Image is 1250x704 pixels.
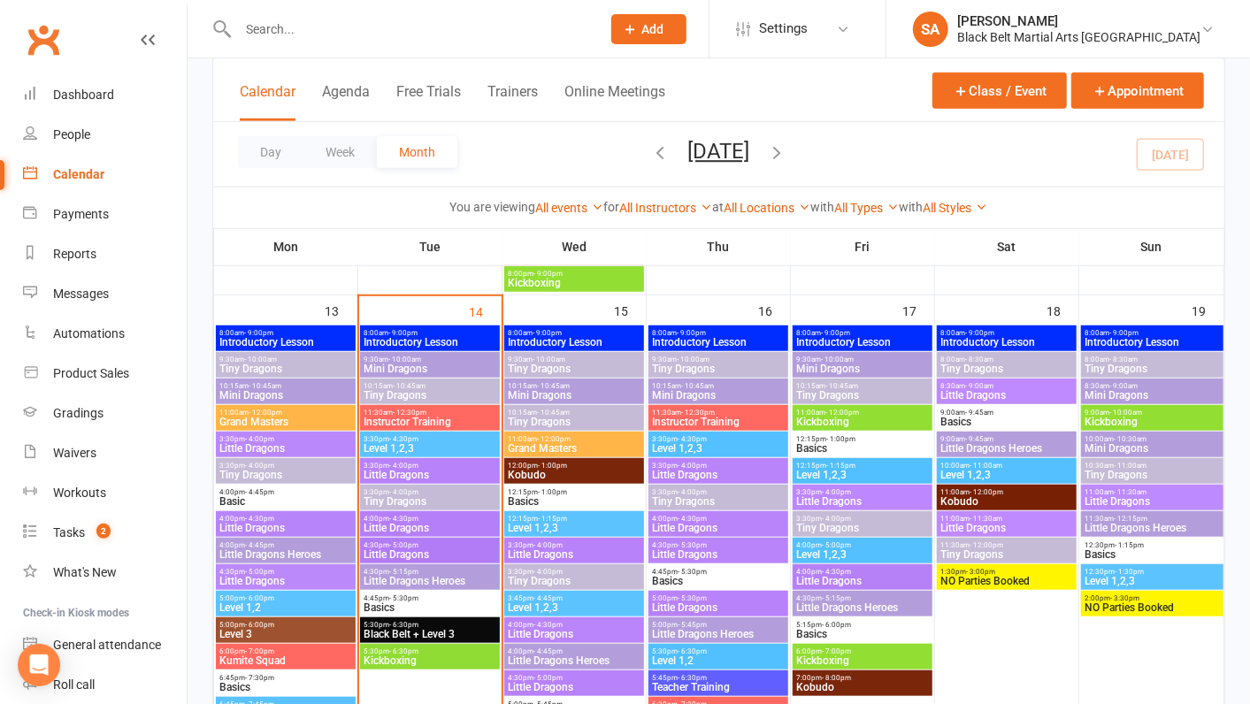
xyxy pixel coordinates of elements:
[1047,295,1078,325] div: 18
[1085,568,1220,576] span: 12:30pm
[1085,549,1220,560] span: Basics
[796,417,929,427] span: Kickboxing
[940,443,1073,454] span: Little Dragons Heroes
[796,363,929,374] span: Mini Dragons
[970,515,1003,523] span: - 11:30am
[1116,541,1145,549] span: - 1:15pm
[1085,390,1220,401] span: Mini Dragons
[1116,568,1145,576] span: - 1:30pm
[682,382,715,390] span: - 10:45am
[508,515,640,523] span: 12:15pm
[364,390,496,401] span: Tiny Dragons
[246,488,275,496] span: - 4:45pm
[758,295,790,325] div: 16
[1085,363,1220,374] span: Tiny Dragons
[219,488,352,496] span: 4:00pm
[240,83,295,121] button: Calendar
[219,443,352,454] span: Little Dragons
[652,576,785,586] span: Basics
[935,228,1079,265] th: Sat
[508,337,640,348] span: Introductory Lesson
[487,83,538,121] button: Trainers
[1110,356,1139,363] span: - 8:30am
[508,382,640,390] span: 10:15am
[539,462,568,470] span: - 1:00pm
[1115,462,1147,470] span: - 11:00am
[611,14,686,44] button: Add
[1085,435,1220,443] span: 10:00am
[534,270,564,278] span: - 9:00pm
[679,435,708,443] span: - 4:30pm
[957,29,1200,45] div: Black Belt Martial Arts [GEOGRAPHIC_DATA]
[219,363,352,374] span: Tiny Dragons
[219,462,352,470] span: 3:30pm
[796,337,929,348] span: Introductory Lesson
[796,470,929,480] span: Level 1,2,3
[678,356,710,363] span: - 10:00am
[647,228,791,265] th: Thu
[364,329,496,337] span: 8:00am
[822,329,851,337] span: - 9:00pm
[53,366,129,380] div: Product Sales
[652,409,785,417] span: 11:30am
[508,568,640,576] span: 3:30pm
[940,515,1073,523] span: 11:00am
[508,278,640,288] span: Kickboxing
[652,568,785,576] span: 4:45pm
[1110,329,1139,337] span: - 9:00pm
[827,462,856,470] span: - 1:15pm
[966,435,994,443] span: - 9:45am
[796,576,929,586] span: Little Dragons
[53,677,95,692] div: Roll call
[508,329,640,337] span: 8:00am
[53,565,117,579] div: What's New
[364,382,496,390] span: 10:15am
[534,568,564,576] span: - 4:00pm
[940,409,1073,417] span: 9:00am
[652,462,785,470] span: 3:30pm
[53,486,106,500] div: Workouts
[826,382,859,390] span: - 10:45am
[940,549,1073,560] span: Tiny Dragons
[1085,409,1220,417] span: 9:00am
[508,390,640,401] span: Mini Dragons
[219,356,352,363] span: 9:30am
[23,553,187,593] a: What's New
[508,417,640,427] span: Tiny Dragons
[940,356,1073,363] span: 8:00am
[23,513,187,553] a: Tasks 2
[219,576,352,586] span: Little Dragons
[796,488,929,496] span: 3:30pm
[970,488,1004,496] span: - 12:00pm
[364,576,496,586] span: Little Dragons Heroes
[533,356,566,363] span: - 10:00am
[508,443,640,454] span: Grand Masters
[652,549,785,560] span: Little Dragons
[246,541,275,549] span: - 4:45pm
[940,417,1073,427] span: Basics
[233,17,588,42] input: Search...
[394,409,427,417] span: - 12:30pm
[23,274,187,314] a: Messages
[940,496,1073,507] span: Kobudo
[377,136,457,168] button: Month
[900,200,924,214] strong: with
[53,287,109,301] div: Messages
[1115,488,1147,496] span: - 11:30am
[238,136,303,168] button: Day
[940,329,1073,337] span: 8:00am
[678,329,707,337] span: - 9:00pm
[1085,523,1220,533] span: Little Dragons Heroes
[23,433,187,473] a: Waivers
[508,594,640,602] span: 3:45pm
[21,18,65,62] a: Clubworx
[508,435,640,443] span: 11:00am
[940,337,1073,348] span: Introductory Lesson
[219,435,352,443] span: 3:30pm
[940,363,1073,374] span: Tiny Dragons
[23,195,187,234] a: Payments
[96,524,111,539] span: 2
[219,337,352,348] span: Introductory Lesson
[1085,470,1220,480] span: Tiny Dragons
[534,541,564,549] span: - 4:00pm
